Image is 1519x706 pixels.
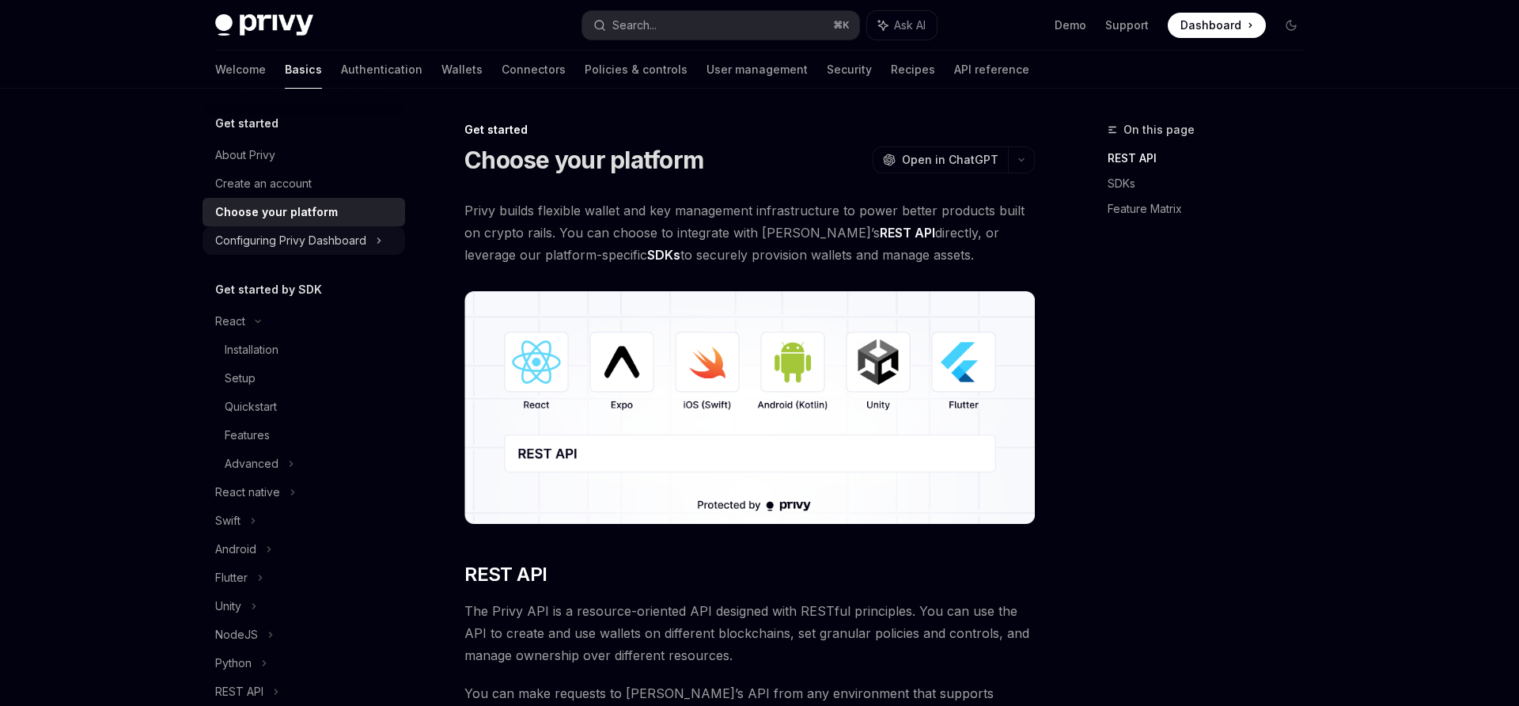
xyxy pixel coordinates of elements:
div: Swift [215,511,241,530]
div: React [215,312,245,331]
a: Feature Matrix [1108,196,1316,222]
a: Create an account [203,169,405,198]
span: The Privy API is a resource-oriented API designed with RESTful principles. You can use the API to... [464,600,1035,666]
div: Installation [225,340,278,359]
strong: SDKs [647,247,680,263]
a: Basics [285,51,322,89]
a: Setup [203,364,405,393]
a: Recipes [891,51,935,89]
span: Open in ChatGPT [902,152,998,168]
a: Policies & controls [585,51,688,89]
div: Android [215,540,256,559]
span: Ask AI [894,17,926,33]
div: Unity [215,597,241,616]
span: On this page [1123,120,1195,139]
div: Search... [612,16,657,35]
a: User management [706,51,808,89]
strong: REST API [880,225,935,241]
div: Get started [464,122,1035,138]
a: Security [827,51,872,89]
a: SDKs [1108,171,1316,196]
div: REST API [215,682,263,701]
a: Installation [203,336,405,364]
a: About Privy [203,141,405,169]
a: Authentication [341,51,422,89]
span: ⌘ K [833,19,850,32]
a: Wallets [441,51,483,89]
span: REST API [464,562,547,587]
div: NodeJS [215,625,258,644]
a: Features [203,421,405,450]
div: Python [215,654,252,673]
div: Create an account [215,174,312,193]
a: Support [1105,17,1149,33]
button: Open in ChatGPT [873,146,1008,173]
h5: Get started by SDK [215,280,322,299]
a: Connectors [502,51,566,89]
span: Dashboard [1180,17,1241,33]
a: Quickstart [203,393,405,421]
h5: Get started [215,114,278,133]
div: Quickstart [225,397,277,416]
div: Choose your platform [215,203,338,222]
div: Advanced [225,454,278,473]
a: Choose your platform [203,198,405,226]
button: Search...⌘K [582,11,859,40]
img: dark logo [215,14,313,36]
h1: Choose your platform [464,146,703,174]
button: Ask AI [867,11,937,40]
a: Dashboard [1168,13,1266,38]
div: Setup [225,369,256,388]
div: About Privy [215,146,275,165]
span: Privy builds flexible wallet and key management infrastructure to power better products built on ... [464,199,1035,266]
div: React native [215,483,280,502]
div: Flutter [215,568,248,587]
div: Features [225,426,270,445]
img: images/Platform2.png [464,291,1035,524]
div: Configuring Privy Dashboard [215,231,366,250]
a: Demo [1055,17,1086,33]
button: Toggle dark mode [1278,13,1304,38]
a: Welcome [215,51,266,89]
a: REST API [1108,146,1316,171]
a: API reference [954,51,1029,89]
